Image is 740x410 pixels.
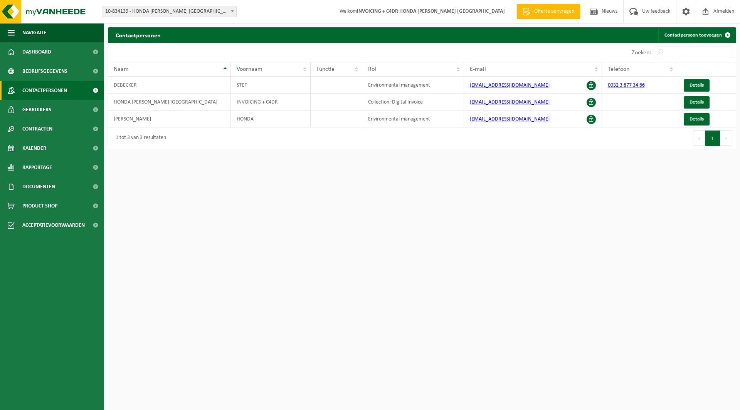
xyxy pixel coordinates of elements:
[368,66,376,72] span: Rol
[22,119,52,139] span: Contracten
[237,66,262,72] span: Voornaam
[362,94,464,110] td: Collection; Digital Invoice
[690,83,704,88] span: Details
[22,177,55,196] span: Documenten
[684,113,710,126] a: Details
[362,110,464,127] td: Environmental management
[608,66,629,72] span: Telefoon
[516,4,580,19] a: Offerte aanvragen
[108,77,231,94] td: DEBECKER
[22,62,67,81] span: Bedrijfsgegevens
[658,27,735,43] a: Contactpersoon toevoegen
[231,94,311,110] td: INVOICING + C4DR
[22,100,51,119] span: Gebruikers
[22,139,46,158] span: Kalender
[357,8,505,14] strong: INVOICING + C4DR HONDA [PERSON_NAME] [GEOGRAPHIC_DATA]
[22,216,85,235] span: Acceptatievoorwaarden
[690,117,704,122] span: Details
[720,131,732,146] button: Next
[470,82,550,88] a: [EMAIL_ADDRESS][DOMAIN_NAME]
[316,66,335,72] span: Functie
[108,110,231,127] td: [PERSON_NAME]
[693,131,705,146] button: Previous
[22,23,46,42] span: Navigatie
[102,6,236,17] span: 10-834139 - HONDA MERTENS ANTWERPEN - BOECHOUT
[231,110,311,127] td: HONDA
[632,50,651,56] label: Zoeken:
[470,66,486,72] span: E-mail
[608,82,645,88] a: 0032 3 877 34 66
[532,8,576,15] span: Offerte aanvragen
[470,116,550,122] a: [EMAIL_ADDRESS][DOMAIN_NAME]
[114,66,129,72] span: Naam
[22,158,52,177] span: Rapportage
[22,81,67,100] span: Contactpersonen
[362,77,464,94] td: Environmental management
[705,131,720,146] button: 1
[690,100,704,105] span: Details
[108,94,231,110] td: HONDA [PERSON_NAME] [GEOGRAPHIC_DATA]
[112,131,166,145] div: 1 tot 3 van 3 resultaten
[22,42,51,62] span: Dashboard
[684,96,710,109] a: Details
[684,79,710,92] a: Details
[231,77,311,94] td: STEF
[22,196,57,216] span: Product Shop
[102,6,237,17] span: 10-834139 - HONDA MERTENS ANTWERPEN - BOECHOUT
[470,99,550,105] a: [EMAIL_ADDRESS][DOMAIN_NAME]
[108,27,168,42] h2: Contactpersonen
